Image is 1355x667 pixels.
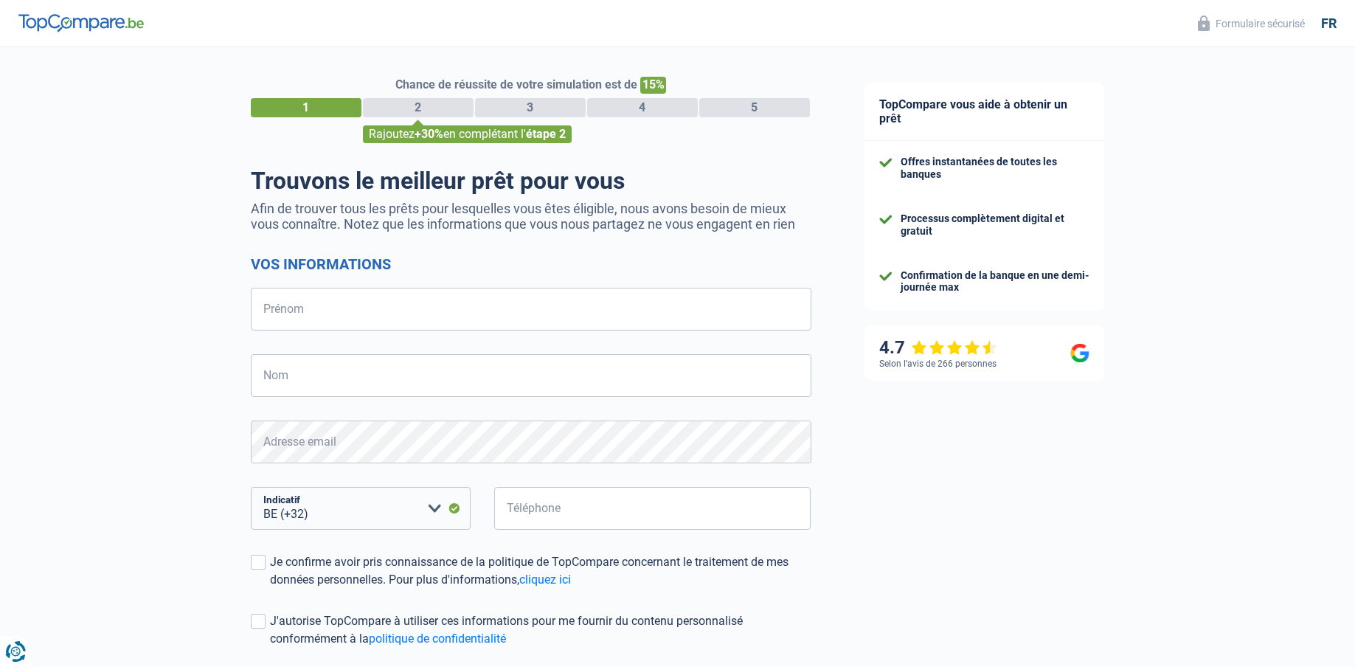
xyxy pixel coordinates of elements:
div: Processus complètement digital et gratuit [901,212,1089,238]
div: 2 [363,98,474,117]
div: Je confirme avoir pris connaissance de la politique de TopCompare concernant le traitement de mes... [270,553,811,589]
div: TopCompare vous aide à obtenir un prêt [864,83,1104,141]
a: cliquez ici [519,573,571,587]
div: J'autorise TopCompare à utiliser ces informations pour me fournir du contenu personnalisé conform... [270,612,811,648]
h2: Vos informations [251,255,811,273]
span: Chance de réussite de votre simulation est de [395,77,637,91]
h1: Trouvons le meilleur prêt pour vous [251,167,811,195]
div: 5 [699,98,810,117]
input: 401020304 [494,487,811,530]
div: Selon l’avis de 266 personnes [879,359,997,369]
span: 15% [640,77,666,94]
button: Formulaire sécurisé [1189,11,1314,35]
div: Rajoutez en complétant l' [363,125,572,143]
span: étape 2 [526,127,566,141]
div: fr [1321,15,1337,32]
a: politique de confidentialité [369,632,506,646]
div: Confirmation de la banque en une demi-journée max [901,269,1089,294]
div: 4 [587,98,698,117]
div: 4.7 [879,337,998,359]
p: Afin de trouver tous les prêts pour lesquelles vous êtes éligible, nous avons besoin de mieux vou... [251,201,811,232]
div: 3 [475,98,586,117]
span: +30% [415,127,443,141]
div: Offres instantanées de toutes les banques [901,156,1089,181]
img: TopCompare Logo [18,14,144,32]
div: 1 [251,98,361,117]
